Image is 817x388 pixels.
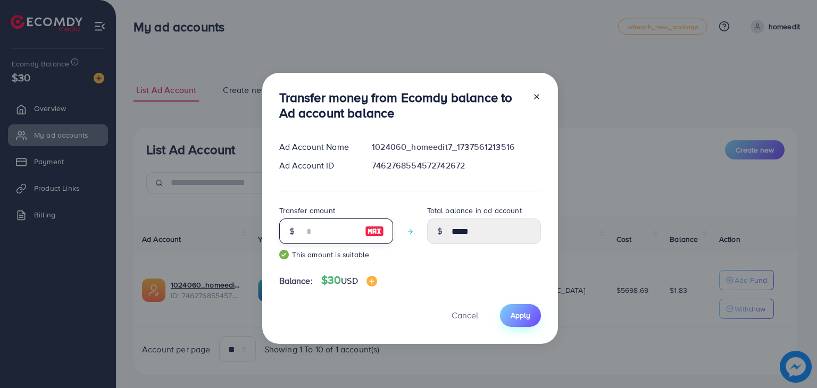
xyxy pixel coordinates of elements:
small: This amount is suitable [279,249,393,260]
h3: Transfer money from Ecomdy balance to Ad account balance [279,90,524,121]
label: Transfer amount [279,205,335,216]
span: Cancel [452,309,478,321]
div: 1024060_homeedit7_1737561213516 [363,141,549,153]
button: Apply [500,304,541,327]
span: Apply [511,310,530,320]
button: Cancel [438,304,491,327]
img: guide [279,250,289,259]
img: image [365,225,384,238]
div: Ad Account ID [271,159,364,172]
span: USD [341,275,357,286]
div: Ad Account Name [271,141,364,153]
span: Balance: [279,275,313,287]
h4: $30 [321,274,377,287]
div: 7462768554572742672 [363,159,549,172]
img: image [366,276,377,286]
label: Total balance in ad account [427,205,522,216]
